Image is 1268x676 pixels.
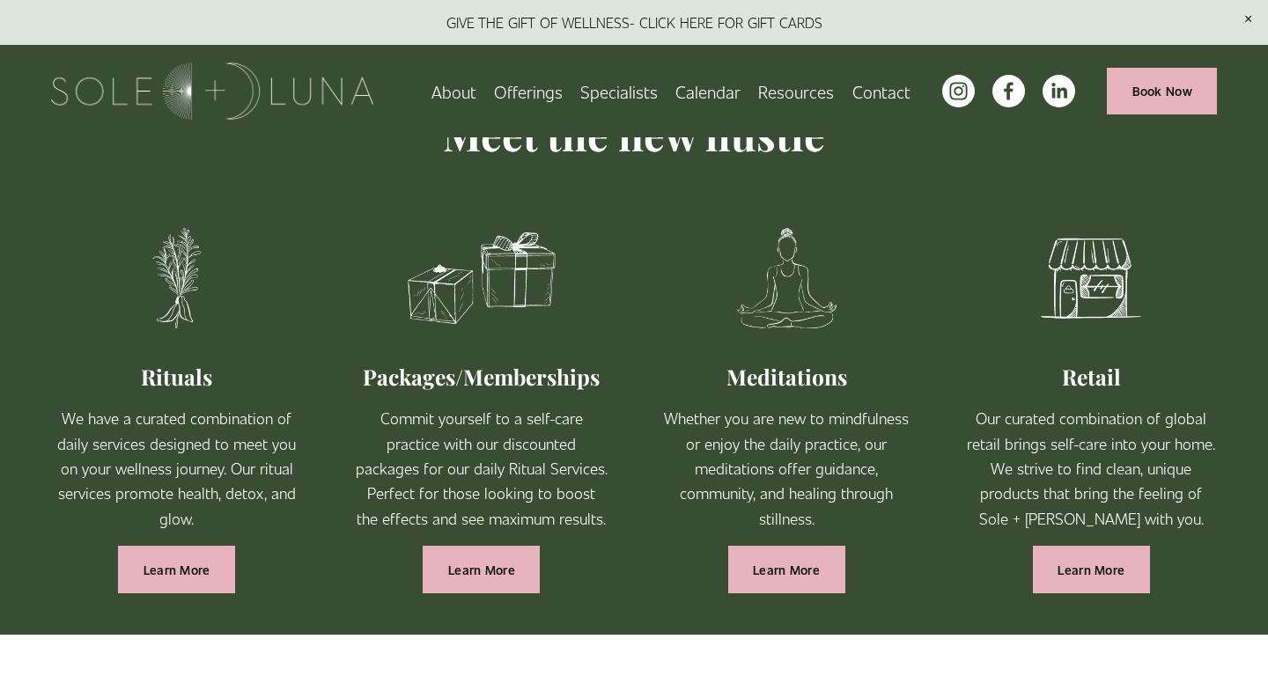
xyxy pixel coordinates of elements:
[431,76,476,107] a: About
[758,77,834,105] span: Resources
[660,363,912,391] h2: Meditations
[992,75,1025,107] a: facebook-unauth
[675,76,741,107] a: Calendar
[494,76,563,107] a: folder dropdown
[51,363,303,391] h2: Rituals
[494,77,563,105] span: Offerings
[965,363,1217,391] h2: Retail
[965,406,1217,531] p: Our curated combination of global retail brings self-care into your home. We strive to find clean...
[852,76,910,107] a: Contact
[51,406,303,531] p: We have a curated combination of daily services designed to meet you on your wellness journey. Ou...
[942,75,975,107] a: instagram-unauth
[356,406,608,531] p: Commit yourself to a self-care practice with our discounted packages for our daily Ritual Service...
[423,546,540,592] a: Learn More
[51,62,374,120] img: Sole + Luna
[728,546,845,592] a: Learn More
[580,76,658,107] a: Specialists
[118,546,235,592] a: Learn More
[758,76,834,107] a: folder dropdown
[1033,546,1150,592] a: Learn More
[356,363,608,391] h2: Packages/Memberships
[1107,68,1217,114] a: Book Now
[660,406,912,531] p: Whether you are new to mindfulness or enjoy the daily practice, our meditations offer guidance, c...
[1043,75,1075,107] a: LinkedIn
